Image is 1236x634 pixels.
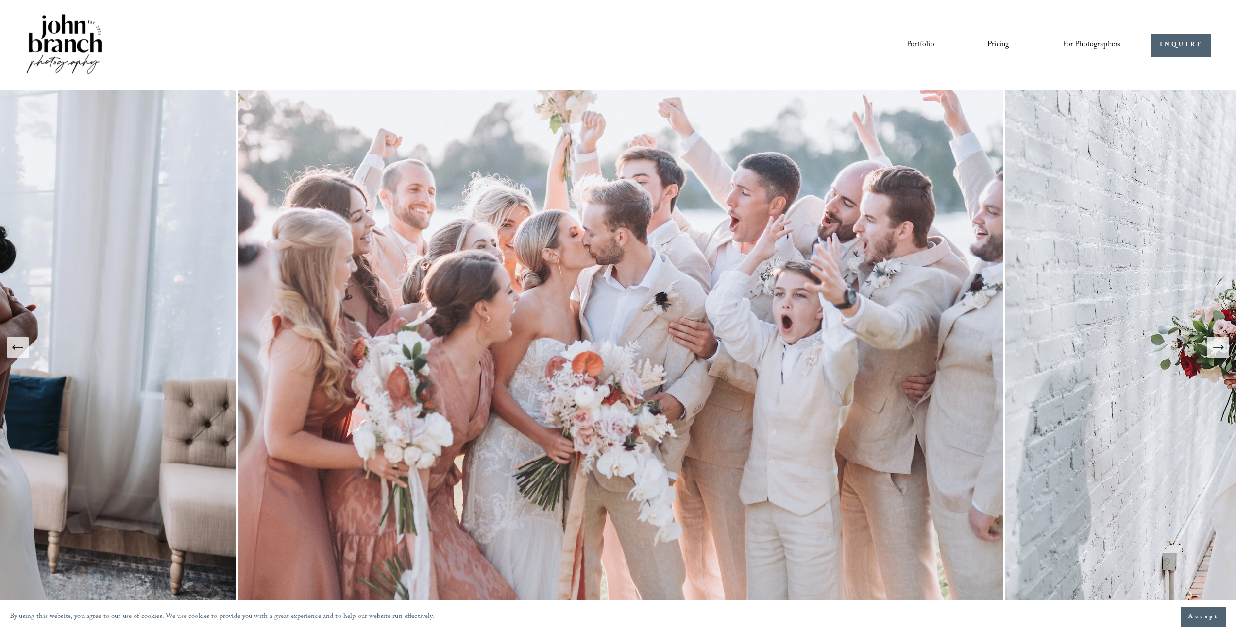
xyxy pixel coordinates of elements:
a: Portfolio [907,37,934,53]
a: Pricing [987,37,1009,53]
span: Accept [1188,612,1219,622]
a: folder dropdown [1063,37,1121,53]
a: INQUIRE [1151,34,1211,57]
button: Accept [1181,607,1226,627]
button: Next Slide [1207,337,1229,358]
img: A wedding party celebrating outdoors, featuring a bride and groom kissing amidst cheering bridesm... [236,90,1005,604]
button: Previous Slide [7,337,29,358]
span: For Photographers [1063,37,1121,52]
img: John Branch IV Photography [25,12,103,78]
p: By using this website, you agree to our use of cookies. We use cookies to provide you with a grea... [10,610,435,624]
